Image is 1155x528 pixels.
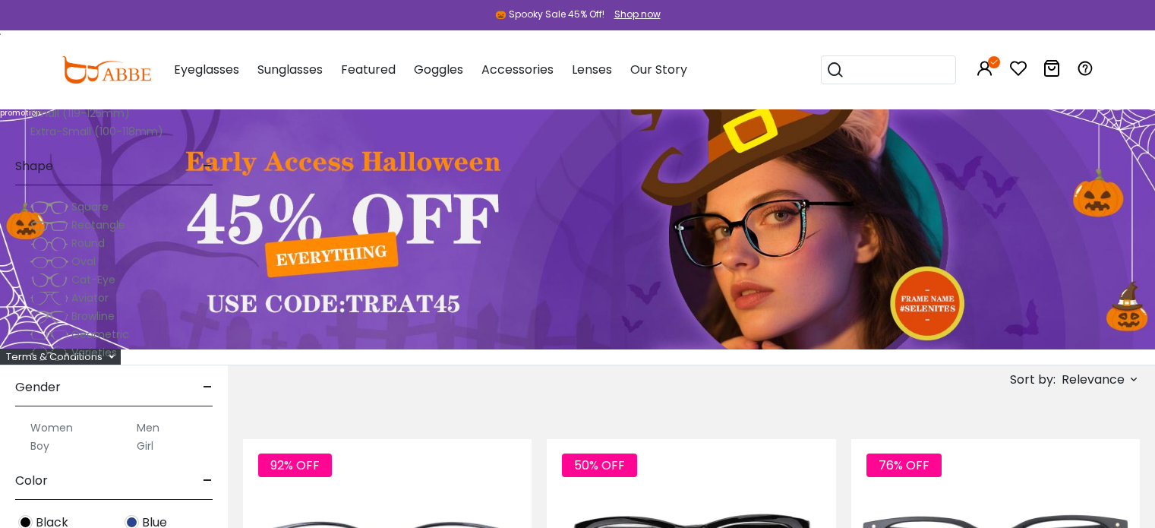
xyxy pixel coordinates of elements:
span: Our Story [630,61,687,78]
a: Shop now [607,8,661,21]
span: - [203,463,213,499]
label: Extra-Small (100-118mm) [30,122,163,141]
img: Rectangle.png [30,218,68,233]
img: Varieties.png [30,346,68,362]
span: 92% OFF [258,454,332,477]
span: Shape [15,148,53,185]
span: Geometric [71,327,129,342]
span: Aviator [71,290,109,305]
span: 76% OFF [866,454,942,477]
span: Varieties [71,345,117,360]
span: Color [15,463,48,499]
span: Featured [341,61,396,78]
label: Girl [137,437,153,455]
span: - [203,369,213,406]
div: 🎃 Spooky Sale 45% Off! [495,8,604,21]
span: Eyeglasses [174,61,239,78]
span: Rectangle [71,217,125,232]
span: Browline [71,308,115,324]
span: Cat-Eye [71,272,115,287]
img: Square.png [30,200,68,215]
span: Round [71,236,105,251]
img: Cat-Eye.png [30,273,68,288]
span: 50% OFF [562,454,637,477]
img: abbeglasses.com [62,56,151,84]
span: Goggles [414,61,463,78]
label: Men [137,419,159,437]
span: Gender [15,369,61,406]
div: Shop now [614,8,661,21]
span: Accessories [481,61,554,78]
img: Round.png [30,236,68,251]
img: Geometric.png [30,327,68,343]
img: Browline.png [30,309,68,324]
span: Sort by: [1010,371,1056,388]
img: Oval.png [30,255,68,270]
span: Sunglasses [257,61,323,78]
span: Square [71,199,109,214]
span: Relevance [1062,366,1125,394]
label: Women [30,419,73,437]
img: Aviator.png [30,291,68,306]
label: Boy [30,437,49,455]
label: Small (119-125mm) [30,104,130,122]
span: Oval [71,254,96,269]
span: - [203,148,213,185]
span: Lenses [572,61,612,78]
